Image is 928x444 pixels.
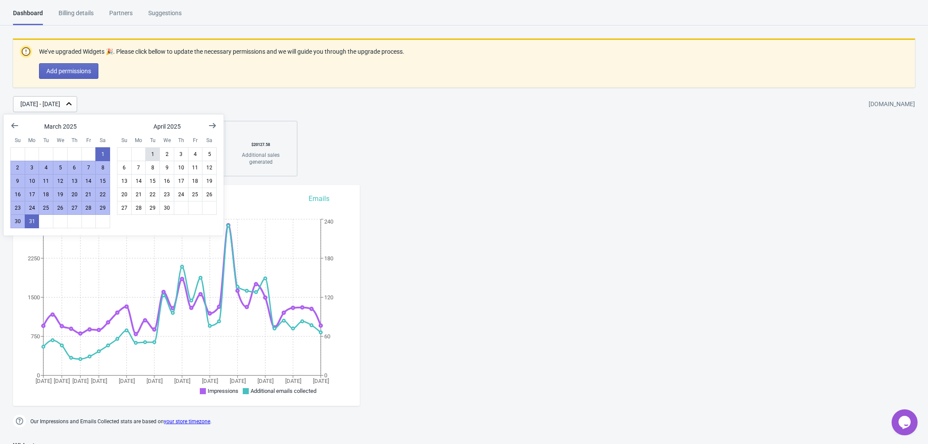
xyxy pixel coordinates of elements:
button: Add permissions [39,63,98,79]
button: April 7 2025 [131,161,146,175]
div: $ 20127.58 [234,138,287,152]
button: March 31 2025 [25,214,39,228]
span: Additional emails collected [251,388,316,394]
button: March 12 2025 [53,174,68,188]
button: March 30 2025 [10,214,25,228]
button: March 19 2025 [53,188,68,201]
button: March 28 2025 [81,201,96,215]
button: April 9 2025 [160,161,174,175]
button: April 4 2025 [188,147,203,161]
div: Wednesday [160,133,174,148]
tspan: [DATE] [54,378,70,384]
button: April 23 2025 [160,188,174,201]
div: [DATE] - [DATE] [20,100,60,109]
div: Suggestions [148,9,182,24]
div: Saturday [95,133,110,148]
button: April 13 2025 [117,174,132,188]
button: March 15 2025 [95,174,110,188]
div: Billing details [59,9,94,24]
button: April 19 2025 [202,174,217,188]
span: Add permissions [46,68,91,75]
div: Monday [131,133,146,148]
button: March 5 2025 [53,161,68,175]
button: March 8 2025 [95,161,110,175]
button: March 10 2025 [25,174,39,188]
tspan: 180 [324,255,333,262]
div: Sunday [117,133,132,148]
button: March 21 2025 [81,188,96,201]
button: March 24 2025 [25,201,39,215]
button: March 23 2025 [10,201,25,215]
button: March 6 2025 [67,161,82,175]
div: Thursday [174,133,189,148]
tspan: 1500 [28,294,40,301]
div: Friday [188,133,203,148]
tspan: 0 [37,372,40,379]
button: April 8 2025 [145,161,160,175]
button: Show previous month, February 2025 [7,118,23,133]
button: April 20 2025 [117,188,132,201]
button: March 7 2025 [81,161,96,175]
button: March 26 2025 [53,201,68,215]
div: Saturday [202,133,217,148]
span: Impressions [208,388,238,394]
button: April 10 2025 [174,161,189,175]
div: Tuesday [145,133,160,148]
tspan: [DATE] [119,378,135,384]
tspan: [DATE] [147,378,163,384]
tspan: [DATE] [285,378,301,384]
div: [DOMAIN_NAME] [869,97,915,112]
tspan: [DATE] [72,378,88,384]
button: April 17 2025 [174,174,189,188]
button: March 9 2025 [10,174,25,188]
tspan: 240 [324,218,333,225]
button: April 1 2025 [145,147,160,161]
a: your store timezone [164,418,210,425]
button: April 12 2025 [202,161,217,175]
button: March 4 2025 [39,161,53,175]
button: April 3 2025 [174,147,189,161]
tspan: [DATE] [91,378,107,384]
div: Wednesday [53,133,68,148]
button: March 16 2025 [10,188,25,201]
tspan: [DATE] [313,378,329,384]
button: March 22 2025 [95,188,110,201]
button: March 29 2025 [95,201,110,215]
button: April 24 2025 [174,188,189,201]
button: March 17 2025 [25,188,39,201]
button: April 14 2025 [131,174,146,188]
button: April 29 2025 [145,201,160,215]
tspan: 120 [324,294,333,301]
button: April 27 2025 [117,201,132,215]
button: April 26 2025 [202,188,217,201]
div: Tuesday [39,133,53,148]
button: March 1 2025 [95,147,110,161]
button: April 5 2025 [202,147,217,161]
button: March 13 2025 [67,174,82,188]
div: Sunday [10,133,25,148]
p: We’ve upgraded Widgets 🎉. Please click bellow to update the necessary permissions and we will gui... [39,47,404,56]
button: April 28 2025 [131,201,146,215]
button: March 3 2025 [25,161,39,175]
button: April 21 2025 [131,188,146,201]
button: April 6 2025 [117,161,132,175]
button: April 2 2025 [160,147,174,161]
tspan: [DATE] [174,378,190,384]
div: Dashboard [13,9,43,25]
button: March 20 2025 [67,188,82,201]
button: Show next month, May 2025 [205,118,220,133]
div: Thursday [67,133,82,148]
button: April 22 2025 [145,188,160,201]
button: March 27 2025 [67,201,82,215]
tspan: [DATE] [36,378,52,384]
button: April 15 2025 [145,174,160,188]
tspan: 2250 [28,255,40,262]
iframe: chat widget [892,409,919,435]
tspan: 0 [324,372,327,379]
tspan: [DATE] [257,378,274,384]
button: March 14 2025 [81,174,96,188]
tspan: 750 [31,333,40,340]
div: Friday [81,133,96,148]
button: April 18 2025 [188,174,203,188]
div: Monday [25,133,39,148]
